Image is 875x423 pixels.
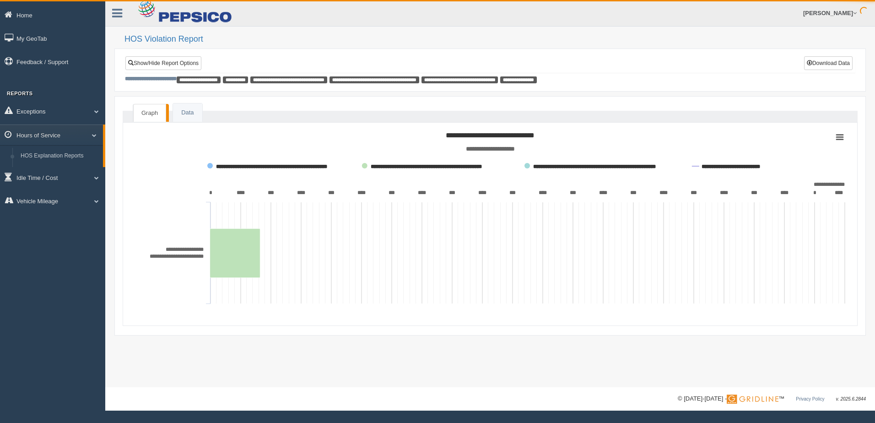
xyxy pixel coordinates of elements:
[16,148,103,164] a: HOS Explanation Reports
[125,56,201,70] a: Show/Hide Report Options
[16,164,103,180] a: HOS Violation Audit Reports
[836,396,866,401] span: v. 2025.6.2844
[678,394,866,404] div: © [DATE]-[DATE] - ™
[173,103,202,122] a: Data
[133,104,166,122] a: Graph
[124,35,866,44] h2: HOS Violation Report
[796,396,824,401] a: Privacy Policy
[727,395,778,404] img: Gridline
[804,56,853,70] button: Download Data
